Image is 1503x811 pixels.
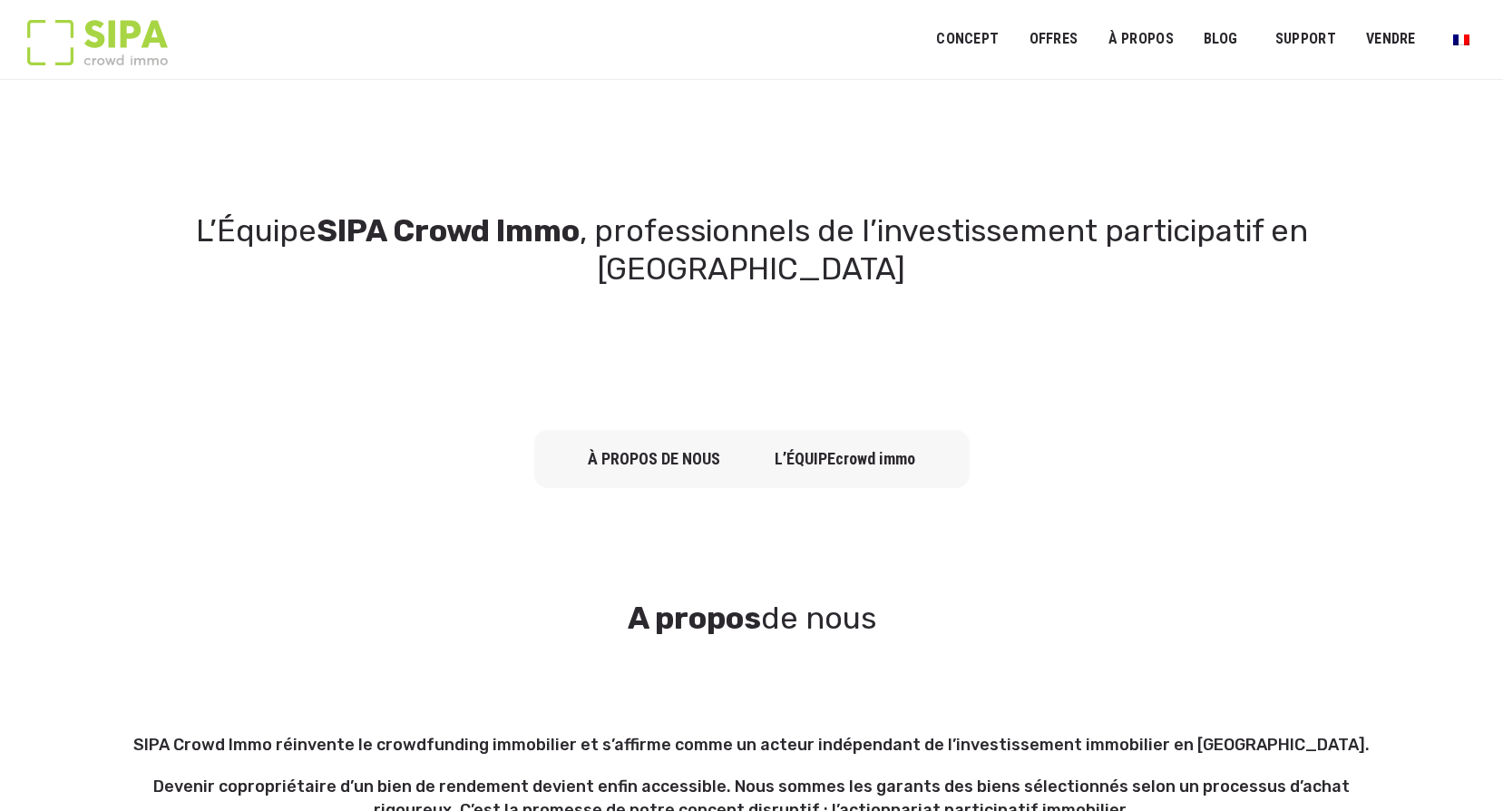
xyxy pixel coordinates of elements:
[117,606,1387,631] h3: de nous
[628,600,761,637] strong: A propos
[936,16,1476,62] nav: Menu principal
[1264,19,1348,60] a: SUPPORT
[1017,19,1089,60] a: OFFRES
[775,449,915,468] a: L’équipecrowd immo
[835,449,915,468] span: crowd immo
[924,19,1010,60] a: Concept
[117,212,1387,288] h1: L’Équipe , professionnels de l’investissement participatif en [GEOGRAPHIC_DATA]
[27,20,168,65] img: Logo
[1453,34,1469,45] img: Français
[317,212,580,249] strong: SIPA Crowd Immo
[1096,19,1186,60] a: À PROPOS
[1192,19,1250,60] a: Blog
[128,733,1376,757] p: SIPA Crowd Immo réinvente le crowdfunding immobilier et s’affirme comme un acteur indépendant de ...
[1441,22,1481,56] a: Passer à
[588,449,720,468] a: à propos de nous
[1354,19,1428,60] a: VENDRE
